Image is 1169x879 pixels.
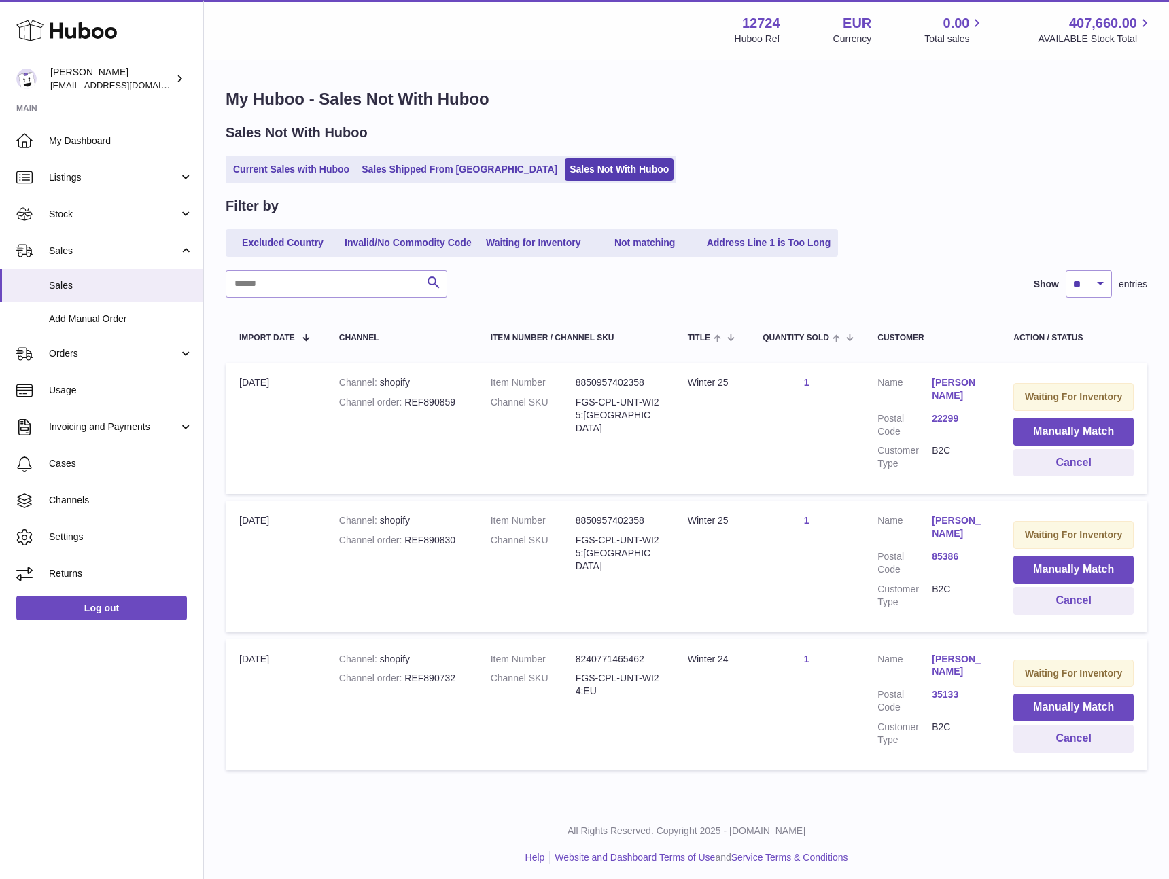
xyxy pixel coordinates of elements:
a: 35133 [932,688,986,701]
div: Item Number / Channel SKU [491,334,661,342]
dt: Name [877,514,932,543]
label: Show [1034,278,1059,291]
span: Listings [49,171,179,184]
strong: 12724 [742,14,780,33]
span: Add Manual Order [49,312,193,325]
div: shopify [339,514,464,527]
dt: Item Number [491,376,576,389]
strong: Channel [339,377,380,388]
dt: Customer Type [877,444,932,470]
div: shopify [339,376,464,389]
span: Cases [49,457,193,470]
strong: Waiting For Inventory [1025,529,1122,540]
li: and [550,851,848,864]
dd: FGS-CPL-UNT-WI24:EU [576,672,661,698]
dt: Channel SKU [491,396,576,435]
span: Usage [49,384,193,397]
dd: 8850957402358 [576,514,661,527]
div: Winter 24 [688,653,735,666]
span: entries [1119,278,1147,291]
dd: B2C [932,444,986,470]
dt: Customer Type [877,583,932,609]
span: Invoicing and Payments [49,420,179,433]
span: Import date [239,334,295,342]
span: Orders [49,347,179,360]
dt: Postal Code [877,688,932,714]
div: shopify [339,653,464,666]
dt: Customer Type [877,721,932,747]
button: Cancel [1013,725,1134,753]
span: Returns [49,567,193,580]
div: [PERSON_NAME] [50,66,173,92]
strong: Channel order [339,535,405,545]
div: REF890732 [339,672,464,685]
a: Website and Dashboard Terms of Use [555,852,715,863]
span: Channels [49,494,193,507]
span: Sales [49,245,179,257]
strong: Channel order [339,672,405,683]
div: REF890830 [339,534,464,547]
a: 1 [804,653,809,664]
span: Settings [49,531,193,543]
dt: Item Number [491,653,576,666]
strong: EUR [843,14,871,33]
a: Log out [16,596,187,620]
dd: B2C [932,721,986,747]
button: Manually Match [1013,418,1134,446]
dd: B2C [932,583,986,609]
strong: Channel [339,653,380,664]
img: internalAdmin-12724@internal.huboo.com [16,69,37,89]
a: 0.00 Total sales [924,14,985,46]
span: Quantity Sold [763,334,829,342]
span: AVAILABLE Stock Total [1038,33,1153,46]
dt: Name [877,653,932,682]
a: Not matching [591,232,699,254]
a: 85386 [932,550,986,563]
div: REF890859 [339,396,464,409]
dd: 8850957402358 [576,376,661,389]
dd: 8240771465462 [576,653,661,666]
td: [DATE] [226,501,326,632]
dt: Item Number [491,514,576,527]
h2: Sales Not With Huboo [226,124,368,142]
dt: Postal Code [877,550,932,576]
a: 1 [804,377,809,388]
a: 1 [804,515,809,526]
a: Address Line 1 is Too Long [702,232,836,254]
button: Cancel [1013,587,1134,615]
dt: Channel SKU [491,534,576,573]
dt: Postal Code [877,412,932,438]
button: Manually Match [1013,556,1134,584]
strong: Waiting For Inventory [1025,391,1122,402]
p: All Rights Reserved. Copyright 2025 - [DOMAIN_NAME] [215,825,1158,838]
button: Cancel [1013,449,1134,477]
div: Winter 25 [688,514,735,527]
dt: Name [877,376,932,406]
div: Huboo Ref [735,33,780,46]
strong: Waiting For Inventory [1025,668,1122,679]
div: Winter 25 [688,376,735,389]
span: Stock [49,208,179,221]
span: Title [688,334,710,342]
a: 22299 [932,412,986,425]
strong: Channel order [339,397,405,408]
a: Sales Not With Huboo [565,158,674,181]
span: Total sales [924,33,985,46]
h1: My Huboo - Sales Not With Huboo [226,88,1147,110]
a: [PERSON_NAME] [932,653,986,679]
span: [EMAIL_ADDRESS][DOMAIN_NAME] [50,79,200,90]
div: Customer [877,334,986,342]
a: Waiting for Inventory [479,232,588,254]
td: [DATE] [226,363,326,494]
a: [PERSON_NAME] [932,514,986,540]
a: 407,660.00 AVAILABLE Stock Total [1038,14,1153,46]
a: [PERSON_NAME] [932,376,986,402]
strong: Channel [339,515,380,526]
div: Action / Status [1013,334,1134,342]
div: Channel [339,334,464,342]
span: My Dashboard [49,134,193,147]
td: [DATE] [226,639,326,770]
a: Current Sales with Huboo [228,158,354,181]
span: 407,660.00 [1069,14,1137,33]
a: Excluded Country [228,232,337,254]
